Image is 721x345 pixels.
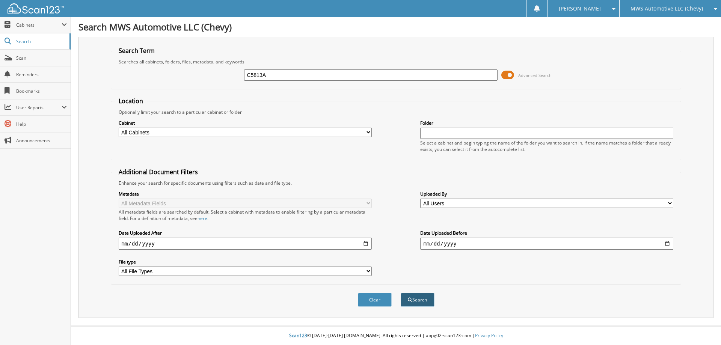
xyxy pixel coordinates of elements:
[16,71,67,78] span: Reminders
[119,191,372,197] label: Metadata
[115,47,158,55] legend: Search Term
[115,180,677,186] div: Enhance your search for specific documents using filters such as date and file type.
[119,238,372,250] input: start
[630,6,703,11] span: MWS Automotive LLC (Chevy)
[420,238,673,250] input: end
[420,191,673,197] label: Uploaded By
[115,168,202,176] legend: Additional Document Filters
[475,332,503,339] a: Privacy Policy
[16,121,67,127] span: Help
[420,120,673,126] label: Folder
[119,120,372,126] label: Cabinet
[115,109,677,115] div: Optionally limit your search to a particular cabinet or folder
[115,97,147,105] legend: Location
[119,259,372,265] label: File type
[559,6,601,11] span: [PERSON_NAME]
[16,137,67,144] span: Announcements
[518,72,552,78] span: Advanced Search
[119,230,372,236] label: Date Uploaded After
[420,230,673,236] label: Date Uploaded Before
[683,309,721,345] iframe: Chat Widget
[71,327,721,345] div: © [DATE]-[DATE] [DOMAIN_NAME]. All rights reserved | appg02-scan123-com |
[16,38,66,45] span: Search
[401,293,434,307] button: Search
[115,59,677,65] div: Searches all cabinets, folders, files, metadata, and keywords
[16,104,62,111] span: User Reports
[358,293,392,307] button: Clear
[78,21,713,33] h1: Search MWS Automotive LLC (Chevy)
[420,140,673,152] div: Select a cabinet and begin typing the name of the folder you want to search in. If the name match...
[16,55,67,61] span: Scan
[119,209,372,221] div: All metadata fields are searched by default. Select a cabinet with metadata to enable filtering b...
[289,332,307,339] span: Scan123
[16,88,67,94] span: Bookmarks
[8,3,64,14] img: scan123-logo-white.svg
[198,215,207,221] a: here
[16,22,62,28] span: Cabinets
